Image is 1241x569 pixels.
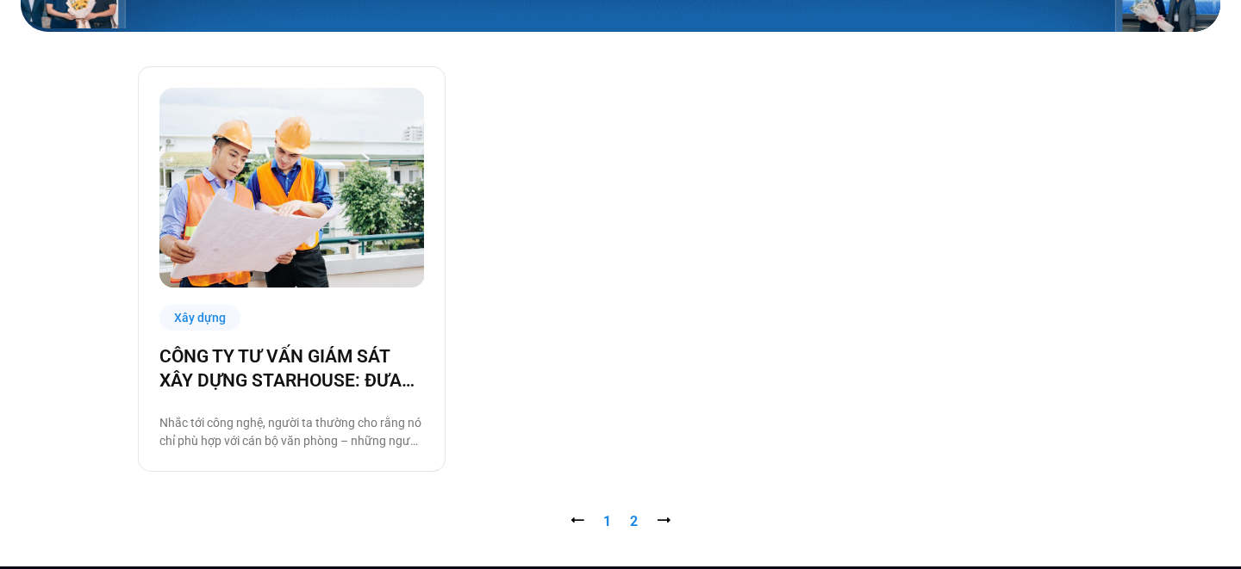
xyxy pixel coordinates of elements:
[159,344,424,393] a: CÔNG TY TƯ VẤN GIÁM SÁT XÂY DỰNG STARHOUSE: ĐƯA CÔNG NGHỆ ĐẾN VỚI NHÂN SỰ TẠI CÔNG TRƯỜNG
[159,305,240,331] div: Xây dựng
[603,513,611,529] a: 1
[657,513,670,529] span: ⭢
[630,513,638,529] span: 2
[159,414,424,450] p: Nhắc tới công nghệ, người ta thường cho rằng nó chỉ phù hợp với cán bộ văn phòng – những người th...
[571,513,584,529] a: ⭠
[138,511,1103,532] nav: Pagination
